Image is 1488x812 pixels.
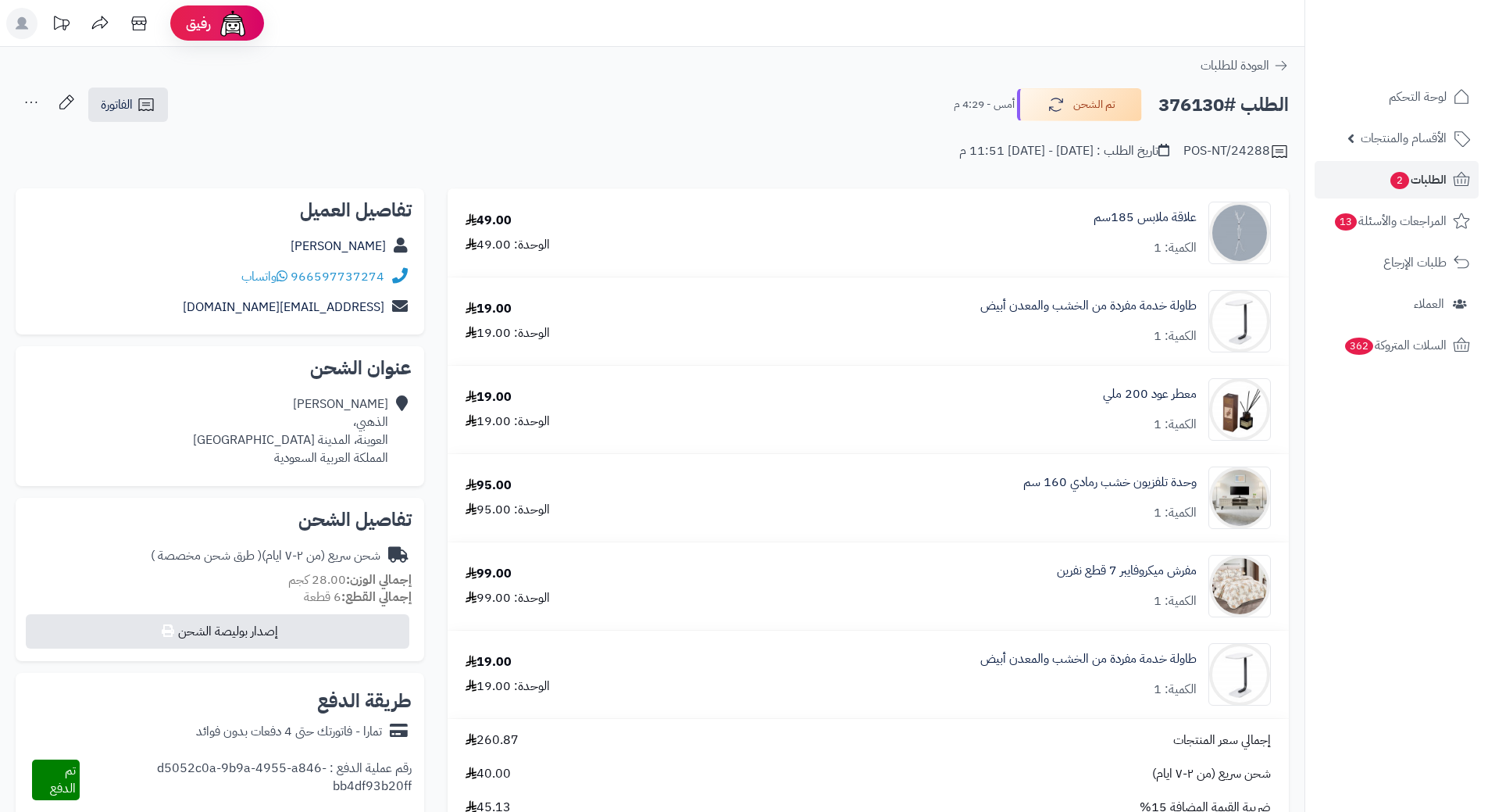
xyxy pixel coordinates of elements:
[1154,416,1197,434] div: الكمية: 1
[959,142,1169,160] div: تاريخ الطلب : [DATE] - [DATE] 11:51 م
[1103,385,1197,403] a: معطر عود 200 ملي
[341,588,412,606] strong: إجمالي القطع:
[466,477,512,495] div: 95.00
[980,650,1197,668] a: طاولة خدمة مفردة من الخشب والمعدن أبيض
[1201,56,1269,75] span: العودة للطلبات
[466,300,512,318] div: 19.00
[954,97,1015,113] small: أمس - 4:29 م
[1390,172,1409,189] span: 2
[1154,592,1197,610] div: الكمية: 1
[1345,338,1373,355] span: 362
[466,653,512,671] div: 19.00
[466,212,512,230] div: 49.00
[28,201,412,220] h2: تفاصيل العميل
[1315,78,1479,116] a: لوحة التحكم
[28,510,412,529] h2: تفاصيل الشحن
[1209,378,1270,441] img: 1740225669-110316010084-90x90.jpg
[1209,643,1270,706] img: 1735575541-110108010255-90x90.jpg
[304,588,412,606] small: 6 قطعة
[1173,732,1271,749] span: إجمالي سعر المنتجات
[466,765,511,783] span: 40.00
[1023,474,1197,492] a: وحدة تلفزيون خشب رمادي 160 سم
[101,95,133,114] span: الفاتورة
[1158,89,1289,121] h2: الطلب #376130
[1361,127,1447,149] span: الأقسام والمنتجات
[1343,334,1447,356] span: السلات المتروكة
[196,723,382,741] div: تمارا - فاتورتك حتى 4 دفعات بدون فوائد
[1152,765,1271,783] span: شحن سريع (من ٢-٧ ايام)
[466,565,512,583] div: 99.00
[1154,681,1197,699] div: الكمية: 1
[1414,293,1444,315] span: العملاء
[1209,555,1270,617] img: 1752908587-1-90x90.jpg
[1315,244,1479,281] a: طلبات الإرجاع
[1389,86,1447,108] span: لوحة التحكم
[151,546,262,565] span: ( طرق شحن مخصصة )
[26,614,409,649] button: إصدار بوليصة الشحن
[41,8,80,43] a: تحديثات المنصة
[1209,290,1270,352] img: 1735575541-110108010255-90x90.jpg
[1183,142,1289,161] div: POS-NT/24288
[183,298,384,317] a: [EMAIL_ADDRESS][DOMAIN_NAME]
[466,501,550,519] div: الوحدة: 95.00
[980,297,1197,315] a: طاولة خدمة مفردة من الخشب والمعدن أبيض
[466,236,550,254] div: الوحدة: 49.00
[1154,504,1197,522] div: الكمية: 1
[1094,209,1197,227] a: علاقة ملابس 185سم
[1209,202,1270,264] img: 1693068019-23452346-90x90.jpg
[291,237,386,256] a: [PERSON_NAME]
[466,413,550,431] div: الوحدة: 19.00
[50,761,76,798] span: تم الدفع
[1383,252,1447,274] span: طلبات الإرجاع
[151,547,380,565] div: شحن سريع (من ٢-٧ ايام)
[288,571,412,589] small: 28.00 كجم
[466,678,550,696] div: الوحدة: 19.00
[186,14,211,33] span: رفيق
[466,589,550,607] div: الوحدة: 99.00
[80,760,412,800] div: رقم عملية الدفع : d5052c0a-9b9a-4955-a846-bb4df93b20ff
[317,692,412,710] h2: طريقة الدفع
[1209,467,1270,529] img: 1750491079-220601011444-90x90.jpg
[1315,327,1479,364] a: السلات المتروكة362
[88,88,168,122] a: الفاتورة
[346,571,412,589] strong: إجمالي الوزن:
[1315,202,1479,240] a: المراجعات والأسئلة13
[1315,285,1479,323] a: العملاء
[466,324,550,342] div: الوحدة: 19.00
[1201,56,1289,75] a: العودة للطلبات
[28,359,412,377] h2: عنوان الشحن
[1057,562,1197,580] a: مفرش ميكروفايبر 7 قطع نفرين
[1382,42,1473,75] img: logo-2.png
[1335,213,1357,231] span: 13
[466,732,519,749] span: 260.87
[1315,161,1479,199] a: الطلبات2
[193,395,388,467] div: [PERSON_NAME] الذهبي، العوينة، المدينة [GEOGRAPHIC_DATA] المملكة العربية السعودية
[466,388,512,406] div: 19.00
[217,8,248,39] img: ai-face.png
[241,267,287,286] a: واتساب
[291,267,384,286] a: 966597737274
[1333,210,1447,232] span: المراجعات والأسئلة
[1389,169,1447,191] span: الطلبات
[1017,88,1142,121] button: تم الشحن
[1154,327,1197,345] div: الكمية: 1
[1154,239,1197,257] div: الكمية: 1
